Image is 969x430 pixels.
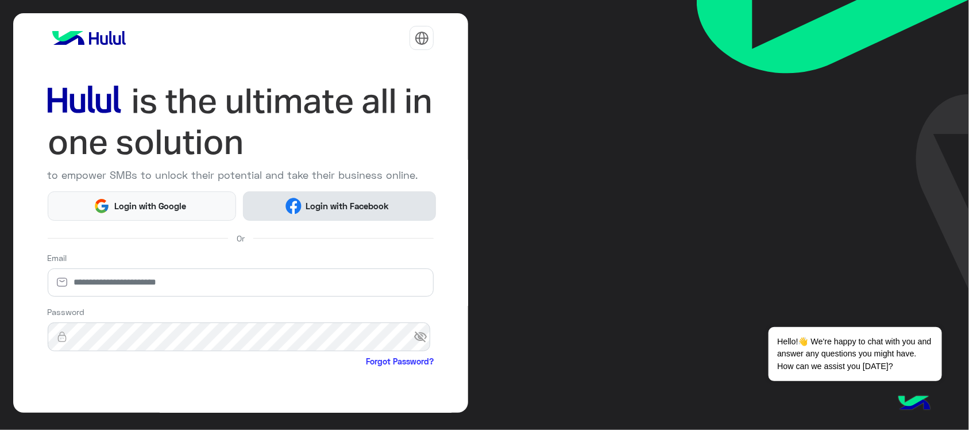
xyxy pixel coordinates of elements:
[769,327,941,381] span: Hello!👋 We're happy to chat with you and answer any questions you might have. How can we assist y...
[94,198,110,214] img: Google
[48,252,67,264] label: Email
[48,277,76,288] img: email
[48,306,85,318] label: Password
[415,31,429,45] img: tab
[894,384,935,424] img: hulul-logo.png
[48,370,222,414] iframe: reCAPTCHA
[243,191,436,221] button: Login with Facebook
[48,26,130,49] img: logo
[414,327,434,347] span: visibility_off
[237,232,245,244] span: Or
[285,198,302,214] img: Facebook
[48,167,434,183] p: to empower SMBs to unlock their potential and take their business online.
[302,199,393,213] span: Login with Facebook
[48,80,434,163] img: hululLoginTitle_EN.svg
[366,355,434,367] a: Forgot Password?
[48,191,237,221] button: Login with Google
[110,199,190,213] span: Login with Google
[48,331,76,343] img: lock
